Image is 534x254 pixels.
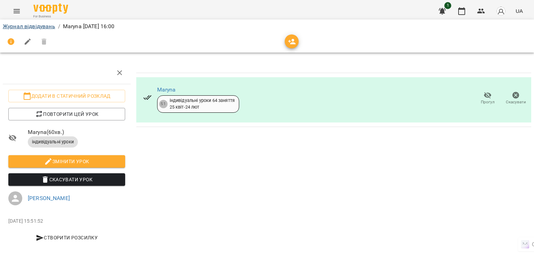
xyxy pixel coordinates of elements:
span: Прогул [481,99,495,105]
span: індивідуальні уроки [28,139,78,145]
span: For Business [33,14,68,19]
p: [DATE] 15:51:52 [8,218,125,225]
span: UA [516,7,523,15]
div: індивідуальні уроки 64 заняття 25 квіт - 24 лют [170,97,235,110]
nav: breadcrumb [3,22,531,31]
button: Скасувати [502,89,530,108]
button: Створити розсилку [8,231,125,244]
button: Змінити урок [8,155,125,168]
button: Скасувати Урок [8,173,125,186]
span: Скасувати [506,99,526,105]
span: Додати в статичний розклад [14,92,120,100]
a: Журнал відвідувань [3,23,55,30]
span: Скасувати Урок [14,175,120,184]
span: Створити розсилку [11,233,122,242]
span: 1 [444,2,451,9]
button: Прогул [474,89,502,108]
img: Voopty Logo [33,3,68,14]
p: Maryna [DATE] 16:00 [63,22,115,31]
button: UA [513,5,526,17]
button: Повторити цей урок [8,108,125,120]
span: Змінити урок [14,157,120,166]
span: Maryna ( 60 хв. ) [28,128,125,136]
img: avatar_s.png [496,6,506,16]
div: 51 [159,100,168,108]
button: Додати в статичний розклад [8,90,125,102]
span: Повторити цей урок [14,110,120,118]
a: [PERSON_NAME] [28,195,70,201]
li: / [58,22,60,31]
button: Menu [8,3,25,19]
a: Maryna [157,86,176,93]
